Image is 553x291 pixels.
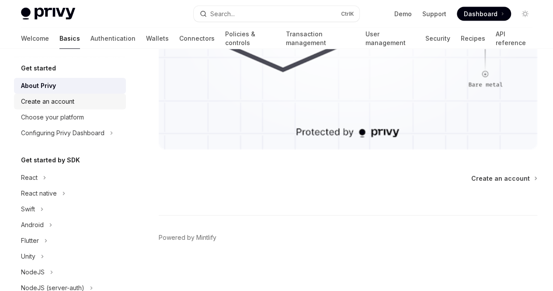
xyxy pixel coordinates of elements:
[21,96,74,107] div: Create an account
[21,235,39,246] div: Flutter
[21,63,56,74] h5: Get started
[14,249,126,264] button: Unity
[422,10,446,18] a: Support
[394,10,412,18] a: Demo
[14,78,126,94] a: About Privy
[146,28,169,49] a: Wallets
[14,170,126,186] button: React
[14,186,126,201] button: React native
[14,125,126,141] button: Configuring Privy Dashboard
[21,204,35,214] div: Swift
[14,94,126,109] a: Create an account
[21,155,80,165] h5: Get started by SDK
[471,174,530,183] span: Create an account
[460,28,485,49] a: Recipes
[21,28,49,49] a: Welcome
[285,28,355,49] a: Transaction management
[14,109,126,125] a: Choose your platform
[341,11,354,18] span: Ctrl K
[21,81,56,91] div: About Privy
[14,233,126,249] button: Flutter
[21,128,104,138] div: Configuring Privy Dashboard
[210,9,235,19] div: Search...
[59,28,80,49] a: Basics
[471,174,536,183] a: Create an account
[457,7,511,21] a: Dashboard
[194,6,359,22] button: Search...CtrlK
[14,264,126,280] button: NodeJS
[14,201,126,217] button: Swift
[21,112,84,123] div: Choose your platform
[21,267,45,277] div: NodeJS
[179,28,215,49] a: Connectors
[90,28,136,49] a: Authentication
[225,28,275,49] a: Policies & controls
[21,251,35,262] div: Unity
[21,188,57,199] div: React native
[159,233,216,242] a: Powered by Mintlify
[21,8,75,20] img: light logo
[518,7,532,21] button: Toggle dark mode
[21,172,38,183] div: React
[425,28,450,49] a: Security
[464,10,497,18] span: Dashboard
[495,28,532,49] a: API reference
[14,217,126,233] button: Android
[365,28,415,49] a: User management
[21,220,44,230] div: Android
